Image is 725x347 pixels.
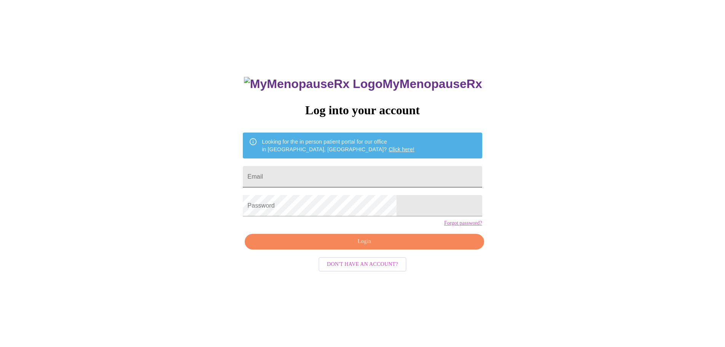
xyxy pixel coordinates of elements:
span: Don't have an account? [327,260,398,269]
h3: MyMenopauseRx [244,77,482,91]
button: Login [245,234,484,249]
img: MyMenopauseRx Logo [244,77,382,91]
h3: Log into your account [243,103,482,117]
span: Login [253,237,475,246]
a: Don't have an account? [317,261,408,267]
a: Click here! [389,146,414,152]
a: Forgot password? [444,220,482,226]
button: Don't have an account? [319,257,406,272]
div: Looking for the in person patient portal for our office in [GEOGRAPHIC_DATA], [GEOGRAPHIC_DATA]? [262,135,414,156]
